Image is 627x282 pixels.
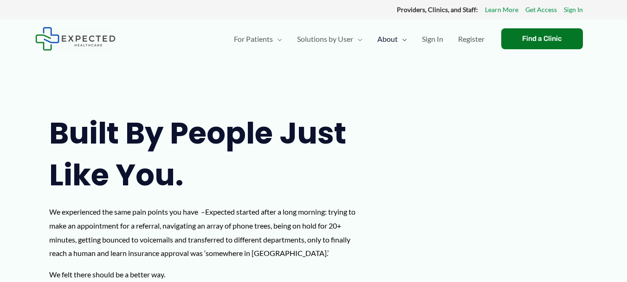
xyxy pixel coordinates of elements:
[297,23,353,55] span: Solutions by User
[273,23,282,55] span: Menu Toggle
[290,23,370,55] a: Solutions by UserMenu Toggle
[458,23,485,55] span: Register
[226,23,290,55] a: For PatientsMenu Toggle
[422,23,443,55] span: Sign In
[398,23,407,55] span: Menu Toggle
[414,23,451,55] a: Sign In
[35,27,116,51] img: Expected Healthcare Logo - side, dark font, small
[377,23,398,55] span: About
[49,205,367,260] p: We experienced the same pain points you have –
[501,28,583,49] a: Find a Clinic
[451,23,492,55] a: Register
[564,4,583,16] a: Sign In
[397,6,478,13] strong: Providers, Clinics, and Staff:
[353,23,362,55] span: Menu Toggle
[370,23,414,55] a: AboutMenu Toggle
[485,4,518,16] a: Learn More
[49,268,367,282] p: We felt there should be a better way.
[226,23,492,55] nav: Primary Site Navigation
[525,4,557,16] a: Get Access
[234,23,273,55] span: For Patients
[49,112,367,196] h1: Built by people just like you.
